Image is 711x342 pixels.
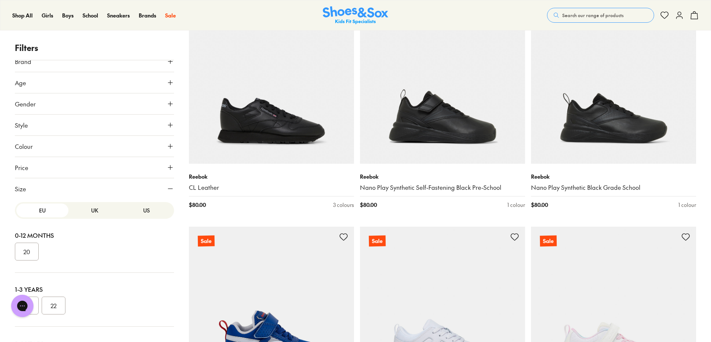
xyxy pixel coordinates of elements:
button: Gender [15,93,174,114]
a: Brands [139,12,156,19]
div: 0-12 Months [15,231,174,240]
span: Search our range of products [562,12,624,19]
p: Filters [15,42,174,54]
a: Boys [62,12,74,19]
button: Age [15,72,174,93]
a: Nano Play Synthetic Self-Fastening Black Pre-School [360,183,525,192]
p: Sale [369,236,386,247]
p: Sale [540,236,557,247]
span: $ 80.00 [360,201,377,209]
a: CL Leather [189,183,354,192]
a: Nano Play Synthetic Black Grade School [531,183,696,192]
span: $ 80.00 [189,201,206,209]
span: Age [15,78,26,87]
p: Reebok [189,173,354,180]
a: Girls [42,12,53,19]
div: 1 colour [678,201,696,209]
button: US [120,204,173,217]
span: Gender [15,99,36,108]
button: 22 [42,297,65,314]
span: Brand [15,57,31,66]
button: 20 [15,243,39,261]
span: $ 80.00 [531,201,548,209]
button: Style [15,115,174,135]
div: 1-3 Years [15,285,174,294]
span: Colour [15,142,33,151]
a: Sale [165,12,176,19]
button: Size [15,178,174,199]
button: Brand [15,51,174,72]
span: Size [15,184,26,193]
a: Sneakers [107,12,130,19]
iframe: Gorgias live chat messenger [7,292,37,320]
button: Colour [15,136,174,157]
p: Sale [198,236,215,247]
a: Shop All [12,12,33,19]
span: Price [15,163,28,172]
span: Style [15,121,28,130]
div: 1 colour [507,201,525,209]
a: Shoes & Sox [323,6,388,25]
img: SNS_Logo_Responsive.svg [323,6,388,25]
a: School [83,12,98,19]
button: EU [16,204,68,217]
button: Search our range of products [547,8,654,23]
p: Reebok [360,173,525,180]
p: Reebok [531,173,696,180]
button: Price [15,157,174,178]
button: UK [68,204,120,217]
div: 3 colours [333,201,354,209]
